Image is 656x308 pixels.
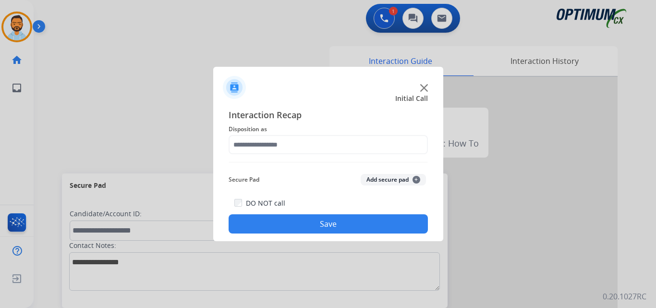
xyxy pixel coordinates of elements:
span: Disposition as [229,123,428,135]
span: + [413,176,420,184]
span: Secure Pad [229,174,259,185]
span: Initial Call [395,94,428,103]
span: Interaction Recap [229,108,428,123]
label: DO NOT call [246,198,285,208]
p: 0.20.1027RC [603,291,646,302]
button: Save [229,214,428,234]
button: Add secure pad+ [361,174,426,185]
img: contactIcon [223,76,246,99]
